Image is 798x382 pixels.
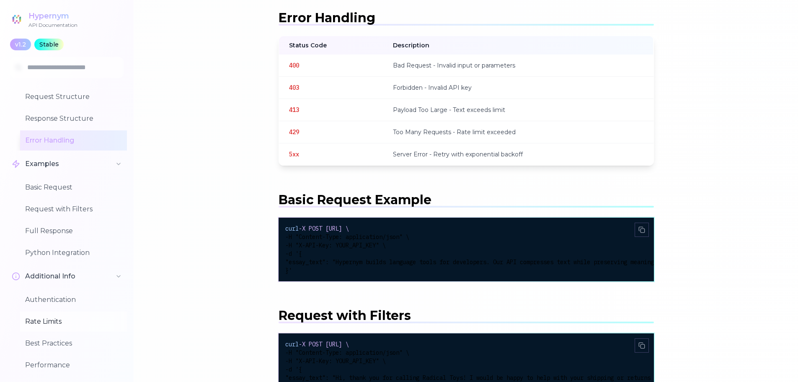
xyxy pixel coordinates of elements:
button: Request Structure [20,87,127,107]
span: Examples [25,159,59,169]
div: Hypernym [28,10,77,22]
button: Copy to clipboard [635,338,649,353]
td: 413 [279,99,383,121]
button: Python Integration [20,243,127,263]
span: "essay_text": "Hi, thank you for calling Radical Toys! I would be happy to help with your shippin... [285,374,681,382]
span: -H "X-API-Key: YOUR_API_KEY" \ [285,242,386,249]
td: 403 [279,77,383,99]
th: Description [383,36,653,55]
button: Error Handling [20,130,127,151]
td: Forbidden - Invalid API key [383,77,653,99]
a: HypernymAPI Documentation [10,10,77,29]
td: Too Many Requests - Rate limit exceeded [383,121,653,143]
button: Response Structure [20,109,127,129]
span: }' [285,267,292,274]
button: Performance [20,355,127,375]
button: Basic Request [20,177,127,197]
div: API Documentation [28,22,77,29]
td: Payload Too Large - Text exceeds limit [383,99,653,121]
span: -d '{ [285,366,302,373]
button: Full Response [20,221,127,241]
button: Best Practices [20,333,127,353]
button: Examples [7,154,127,174]
button: Authentication [20,290,127,310]
span: Additional Info [25,271,75,281]
div: Stable [34,39,64,50]
span: curl [285,340,299,348]
span: Basic Request Example [279,192,431,208]
span: Error Handling [279,10,375,26]
button: Request with Filters [20,199,127,219]
div: v1.2 [10,39,31,50]
span: -X POST [URL] \ [299,225,349,232]
button: Copy to clipboard [635,223,649,237]
span: "essay_text": "Hypernym builds language tools for developers. Our API compresses text while prese... [285,258,661,266]
span: Request with Filters [279,308,411,323]
span: -d '{ [285,250,302,257]
th: Status Code [279,36,383,55]
span: -H "X-API-Key: YOUR_API_KEY" \ [285,357,386,365]
td: 429 [279,121,383,143]
td: Bad Request - Invalid input or parameters [383,55,653,77]
button: Rate Limits [20,312,127,332]
img: Hypernym Logo [10,13,23,26]
td: 400 [279,55,383,77]
button: Additional Info [7,266,127,286]
span: -X POST [URL] \ [299,340,349,348]
span: -H "Content-Type: application/json" \ [285,233,409,241]
td: Server Error - Retry with exponential backoff [383,143,653,166]
td: 5xx [279,143,383,166]
span: -H "Content-Type: application/json" \ [285,349,409,356]
span: curl [285,225,299,232]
